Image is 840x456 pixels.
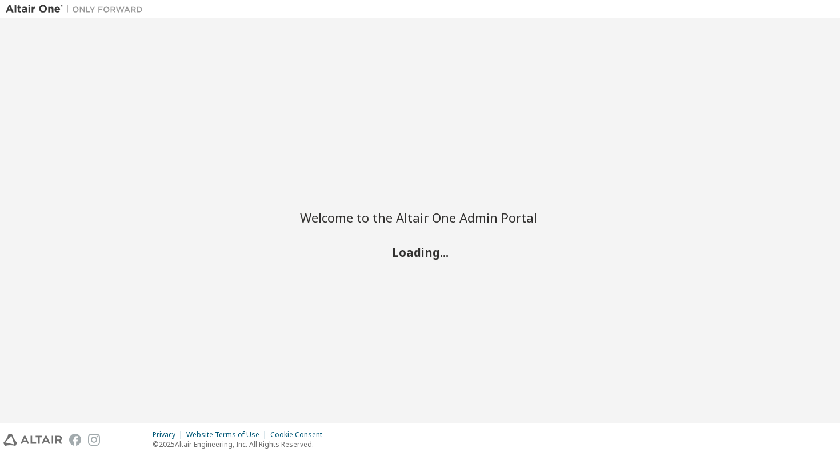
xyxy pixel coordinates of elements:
[300,209,540,225] h2: Welcome to the Altair One Admin Portal
[186,430,270,439] div: Website Terms of Use
[69,434,81,446] img: facebook.svg
[6,3,149,15] img: Altair One
[88,434,100,446] img: instagram.svg
[270,430,329,439] div: Cookie Consent
[300,244,540,259] h2: Loading...
[153,430,186,439] div: Privacy
[3,434,62,446] img: altair_logo.svg
[153,439,329,449] p: © 2025 Altair Engineering, Inc. All Rights Reserved.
